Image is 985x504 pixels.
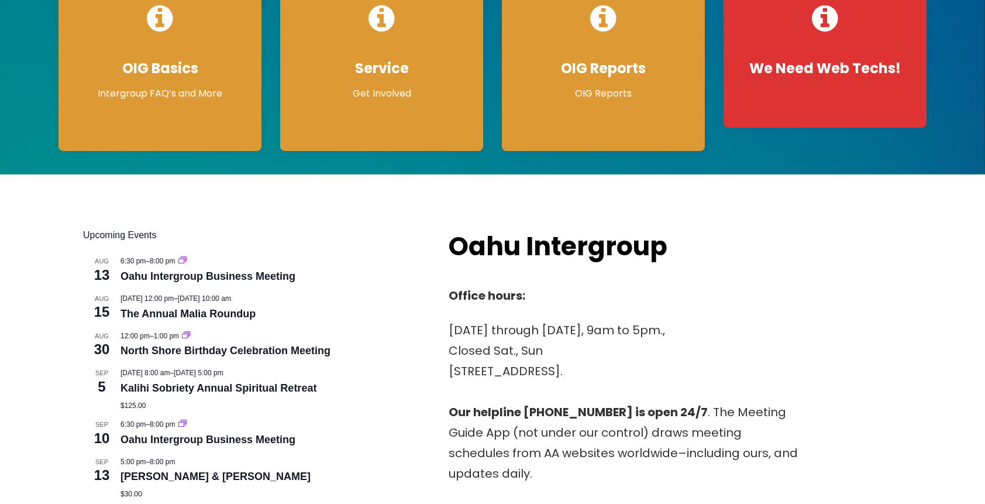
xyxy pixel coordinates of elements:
h4: OIG Basics [70,60,250,77]
p: Intergroup FAQ’s and More [70,87,250,101]
strong: Our helpline [PHONE_NUMBER] is open 24/7 [449,404,708,420]
span: 13 [83,465,120,485]
span: 8:00 pm [150,420,175,428]
span: 12:00 pm [120,332,150,340]
h4: We Need Web Techs! [735,60,915,77]
p: Get Involved [292,87,471,101]
span: 8:00 pm [150,257,175,265]
span: 1:00 pm [154,332,179,340]
span: 5 [83,377,120,397]
span: 30 [83,340,120,359]
span: 10 [83,428,120,448]
a: Oahu Intergroup Business Meeting [120,270,295,283]
a: Oahu Intergroup Business Meeting [120,434,295,446]
span: [DATE] 12:00 pm [120,294,174,303]
p: OIG Reports [514,87,693,101]
span: $30.00 [120,490,142,498]
time: – [120,257,177,265]
strong: Office hours: [449,287,525,304]
span: 13 [83,265,120,285]
a: Event series: Oahu Intergroup Business Meeting [178,420,187,428]
time: – [120,458,175,466]
span: Aug [83,256,120,266]
time: – [120,369,223,377]
p: [DATE] through [DATE], 9am to 5pm., Closed Sat., Sun [STREET_ADDRESS]. . The Meeting Guide App (n... [449,320,800,484]
a: The Annual Malia Roundup [120,308,256,320]
time: – [120,332,181,340]
span: 8:00 pm [150,458,175,466]
span: 5:00 pm [120,458,146,466]
span: Aug [83,331,120,341]
span: 6:30 pm [120,420,146,428]
span: Sep [83,368,120,378]
h4: Service [292,60,471,77]
span: Sep [83,457,120,467]
time: – [120,294,231,303]
a: North Shore Birthday Celebration Meeting [120,345,330,357]
span: 15 [83,302,120,322]
a: [PERSON_NAME] & [PERSON_NAME] [120,471,311,483]
span: [DATE] 5:00 pm [174,369,223,377]
time: – [120,420,177,428]
h2: Oahu Intergroup [449,228,731,265]
h2: Upcoming Events [83,228,425,242]
a: Event series: North Shore Birthday Celebration Meeting [182,332,190,340]
span: Sep [83,420,120,430]
h4: OIG Reports [514,60,693,77]
span: [DATE] 10:00 am [178,294,231,303]
span: 6:30 pm [120,257,146,265]
span: [DATE] 8:00 am [120,369,170,377]
span: Aug [83,294,120,304]
a: Event series: Oahu Intergroup Business Meeting [178,257,187,265]
span: $125.00 [120,402,146,410]
a: Kalihi Sobriety Annual Spiritual Retreat [120,382,316,395]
